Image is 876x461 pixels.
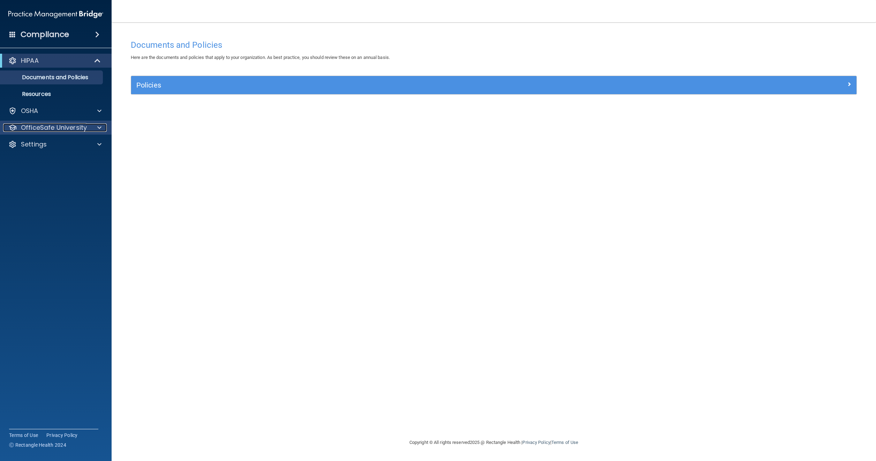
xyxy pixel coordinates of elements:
[21,140,47,149] p: Settings
[131,55,390,60] span: Here are the documents and policies that apply to your organization. As best practice, you should...
[136,80,851,91] a: Policies
[21,56,39,65] p: HIPAA
[551,440,578,445] a: Terms of Use
[9,441,66,448] span: Ⓒ Rectangle Health 2024
[8,56,101,65] a: HIPAA
[5,91,100,98] p: Resources
[8,107,101,115] a: OSHA
[8,140,101,149] a: Settings
[367,431,621,454] div: Copyright © All rights reserved 2025 @ Rectangle Health | |
[136,81,670,89] h5: Policies
[5,74,100,81] p: Documents and Policies
[8,123,101,132] a: OfficeSafe University
[9,432,38,439] a: Terms of Use
[8,7,103,21] img: PMB logo
[21,107,38,115] p: OSHA
[131,40,857,50] h4: Documents and Policies
[21,123,87,132] p: OfficeSafe University
[522,440,550,445] a: Privacy Policy
[46,432,78,439] a: Privacy Policy
[21,30,69,39] h4: Compliance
